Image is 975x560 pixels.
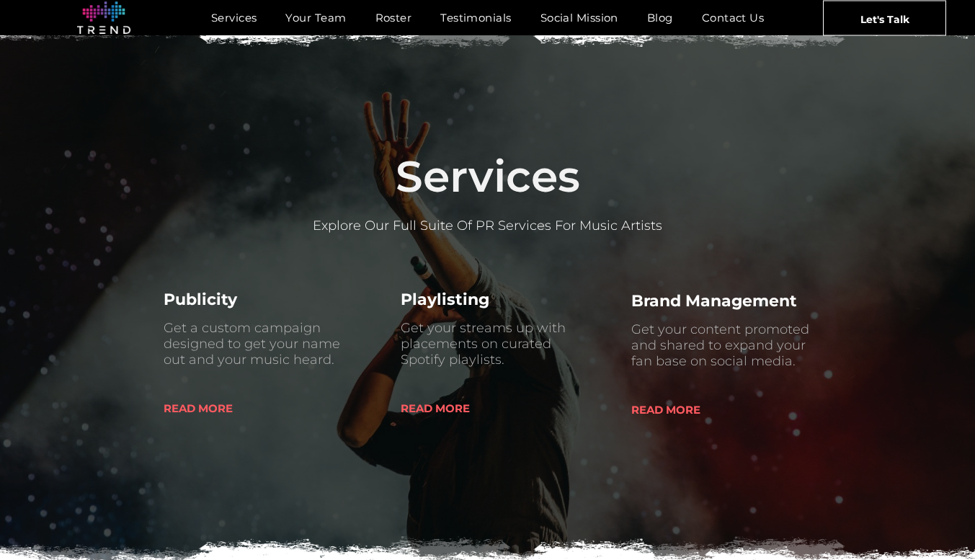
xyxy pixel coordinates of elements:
[197,7,272,28] a: Services
[631,391,700,428] span: READ MORE
[687,7,779,28] a: Contact Us
[526,7,633,28] a: Social Mission
[401,290,489,309] span: Playlisting
[271,7,360,28] a: Your Team
[401,390,470,427] span: READ MORE
[401,390,523,423] a: READ MORE
[77,1,130,35] img: logo
[426,7,525,28] a: Testimonials
[313,218,662,234] span: Explore Our Full Suite Of PR Services For Music Artists
[164,390,286,423] a: READ MORE
[903,491,975,560] iframe: Chat Widget
[631,321,809,369] span: Get your content promoted and shared to expand your fan base on social media.
[164,390,233,427] span: READ MORE
[164,290,237,309] span: Publicity
[860,1,909,37] span: Let's Talk
[396,150,580,203] span: Services
[164,320,340,368] span: Get a custom campaign designed to get your name out and your music heard.
[631,291,797,311] span: Brand Management
[401,320,566,368] span: Get your streams up with placements on curated Spotify playlists.
[631,391,754,425] a: READ MORE
[633,7,687,28] a: Blog
[361,7,427,28] a: Roster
